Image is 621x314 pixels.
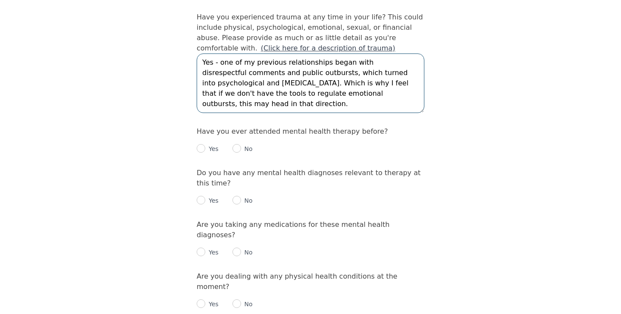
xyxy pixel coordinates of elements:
[241,248,253,257] p: No
[241,144,253,153] p: No
[197,127,388,135] label: Have you ever attended mental health therapy before?
[261,44,395,52] a: (Click here for a description of trauma)
[241,196,253,205] p: No
[197,13,423,52] label: Have you experienced trauma at any time in your life? This could include physical, psychological,...
[197,220,389,239] label: Are you taking any medications for these mental health diagnoses?
[205,248,219,257] p: Yes
[205,196,219,205] p: Yes
[205,144,219,153] p: Yes
[197,272,397,291] label: Are you dealing with any physical health conditions at the moment?
[197,169,420,187] label: Do you have any mental health diagnoses relevant to therapy at this time?
[241,300,253,308] p: No
[197,53,424,113] textarea: Yes - one of my previous relationships began with disrespectful comments and public outbursts, wh...
[205,300,219,308] p: Yes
